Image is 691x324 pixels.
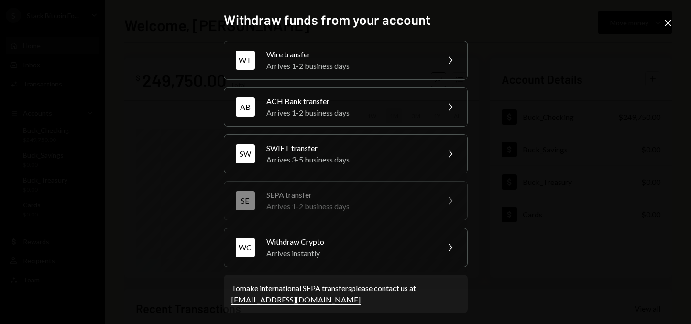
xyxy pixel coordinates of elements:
div: Arrives 3-5 business days [266,154,433,165]
button: SESEPA transferArrives 1-2 business days [224,181,468,220]
div: Arrives 1-2 business days [266,201,433,212]
div: SW [236,144,255,163]
div: Arrives instantly [266,248,433,259]
div: AB [236,97,255,117]
div: SEPA transfer [266,189,433,201]
div: Arrives 1-2 business days [266,60,433,72]
button: WTWire transferArrives 1-2 business days [224,41,468,80]
div: WT [236,51,255,70]
div: WC [236,238,255,257]
h2: Withdraw funds from your account [224,11,468,29]
button: SWSWIFT transferArrives 3-5 business days [224,134,468,173]
div: Wire transfer [266,49,433,60]
a: [EMAIL_ADDRESS][DOMAIN_NAME] [231,295,361,305]
div: Withdraw Crypto [266,236,433,248]
button: ABACH Bank transferArrives 1-2 business days [224,87,468,127]
div: SE [236,191,255,210]
div: To make international SEPA transfers please contact us at . [231,282,460,305]
div: SWIFT transfer [266,142,433,154]
button: WCWithdraw CryptoArrives instantly [224,228,468,267]
div: ACH Bank transfer [266,96,433,107]
div: Arrives 1-2 business days [266,107,433,119]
